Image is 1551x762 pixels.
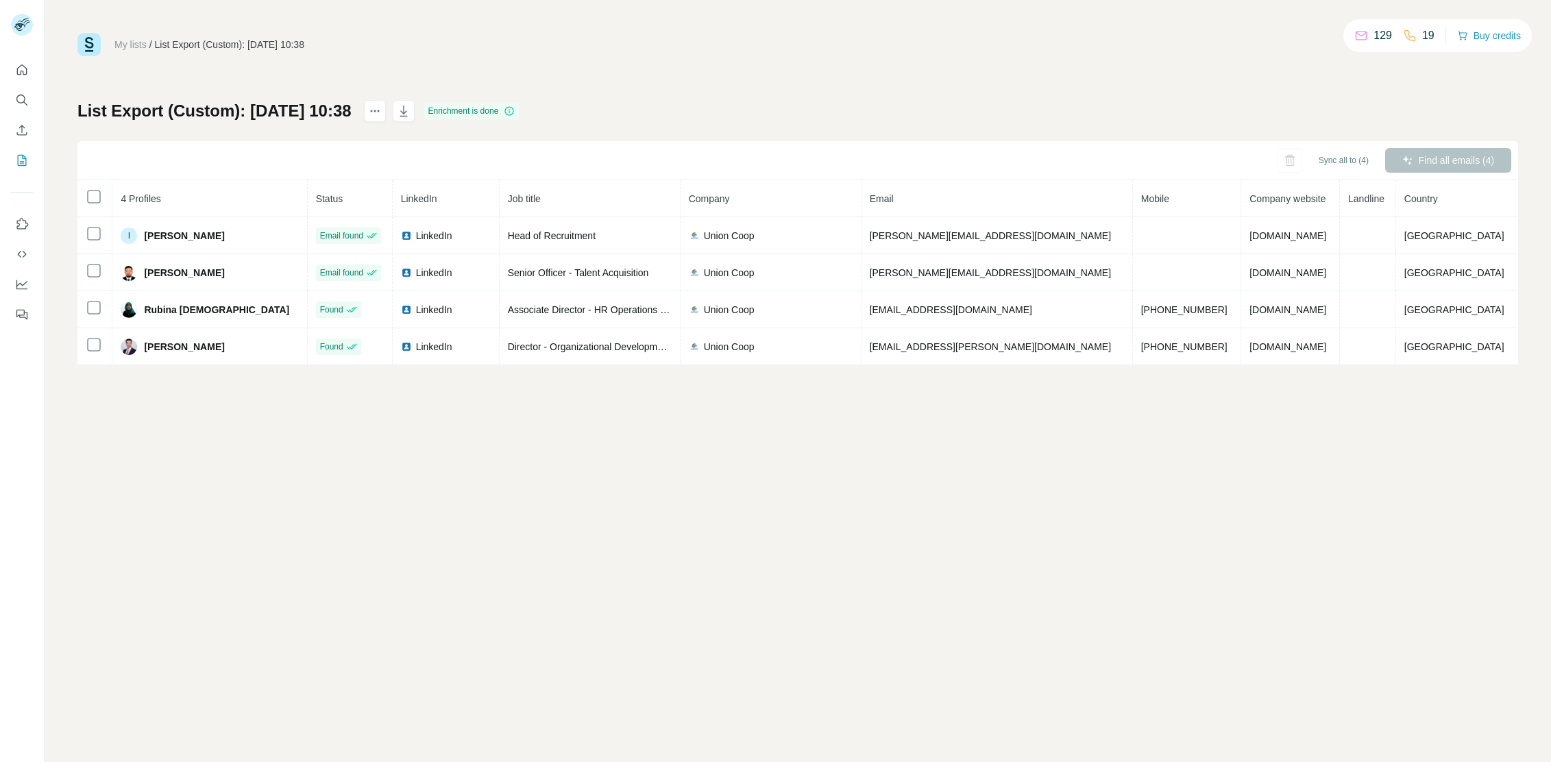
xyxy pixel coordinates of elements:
[870,304,1032,315] span: [EMAIL_ADDRESS][DOMAIN_NAME]
[1373,27,1392,44] p: 129
[144,229,224,243] span: [PERSON_NAME]
[870,193,894,204] span: Email
[401,267,412,278] img: LinkedIn logo
[704,266,755,280] span: Union Coop
[870,230,1111,241] span: [PERSON_NAME][EMAIL_ADDRESS][DOMAIN_NAME]
[1249,193,1326,204] span: Company website
[144,266,224,280] span: [PERSON_NAME]
[401,193,437,204] span: LinkedIn
[121,339,137,355] img: Avatar
[149,38,152,51] li: /
[704,303,755,317] span: Union Coop
[704,340,755,354] span: Union Coop
[11,242,33,267] button: Use Surfe API
[1249,341,1326,352] span: [DOMAIN_NAME]
[121,228,137,244] div: I
[1141,304,1228,315] span: [PHONE_NUMBER]
[11,88,33,112] button: Search
[401,341,412,352] img: LinkedIn logo
[424,103,520,119] div: Enrichment is done
[11,272,33,297] button: Dashboard
[121,302,137,318] img: Avatar
[870,341,1111,352] span: [EMAIL_ADDRESS][PERSON_NAME][DOMAIN_NAME]
[689,230,700,241] img: company-logo
[689,193,730,204] span: Company
[416,229,452,243] span: LinkedIn
[320,304,343,316] span: Found
[320,267,363,279] span: Email found
[870,267,1111,278] span: [PERSON_NAME][EMAIL_ADDRESS][DOMAIN_NAME]
[1422,27,1434,44] p: 19
[508,341,720,352] span: Director - Organizational Development & HR Tech
[121,265,137,281] img: Avatar
[144,340,224,354] span: [PERSON_NAME]
[416,303,452,317] span: LinkedIn
[11,58,33,82] button: Quick start
[1141,341,1228,352] span: [PHONE_NUMBER]
[77,33,101,56] img: Surfe Logo
[1404,193,1438,204] span: Country
[11,212,33,236] button: Use Surfe on LinkedIn
[508,267,649,278] span: Senior Officer - Talent Acquisition
[1319,154,1369,167] span: Sync all to (4)
[1457,26,1521,45] button: Buy credits
[11,302,33,327] button: Feedback
[11,118,33,143] button: Enrich CSV
[508,230,596,241] span: Head of Recruitment
[1249,230,1326,241] span: [DOMAIN_NAME]
[704,229,755,243] span: Union Coop
[1249,267,1326,278] span: [DOMAIN_NAME]
[1404,267,1504,278] span: [GEOGRAPHIC_DATA]
[508,193,541,204] span: Job title
[401,230,412,241] img: LinkedIn logo
[11,148,33,173] button: My lists
[1348,193,1384,204] span: Landline
[1249,304,1326,315] span: [DOMAIN_NAME]
[155,38,304,51] div: List Export (Custom): [DATE] 10:38
[1404,230,1504,241] span: [GEOGRAPHIC_DATA]
[114,39,147,50] a: My lists
[316,193,343,204] span: Status
[320,341,343,353] span: Found
[508,304,755,315] span: Associate Director - HR Operations & Business Partnering
[121,193,160,204] span: 4 Profiles
[689,267,700,278] img: company-logo
[320,230,363,242] span: Email found
[416,266,452,280] span: LinkedIn
[689,304,700,315] img: company-logo
[689,341,700,352] img: company-logo
[1404,341,1504,352] span: [GEOGRAPHIC_DATA]
[416,340,452,354] span: LinkedIn
[144,303,289,317] span: Rubina [DEMOGRAPHIC_DATA]
[401,304,412,315] img: LinkedIn logo
[77,100,352,122] h1: List Export (Custom): [DATE] 10:38
[1404,304,1504,315] span: [GEOGRAPHIC_DATA]
[1309,150,1378,171] button: Sync all to (4)
[1141,193,1169,204] span: Mobile
[364,100,386,122] button: actions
